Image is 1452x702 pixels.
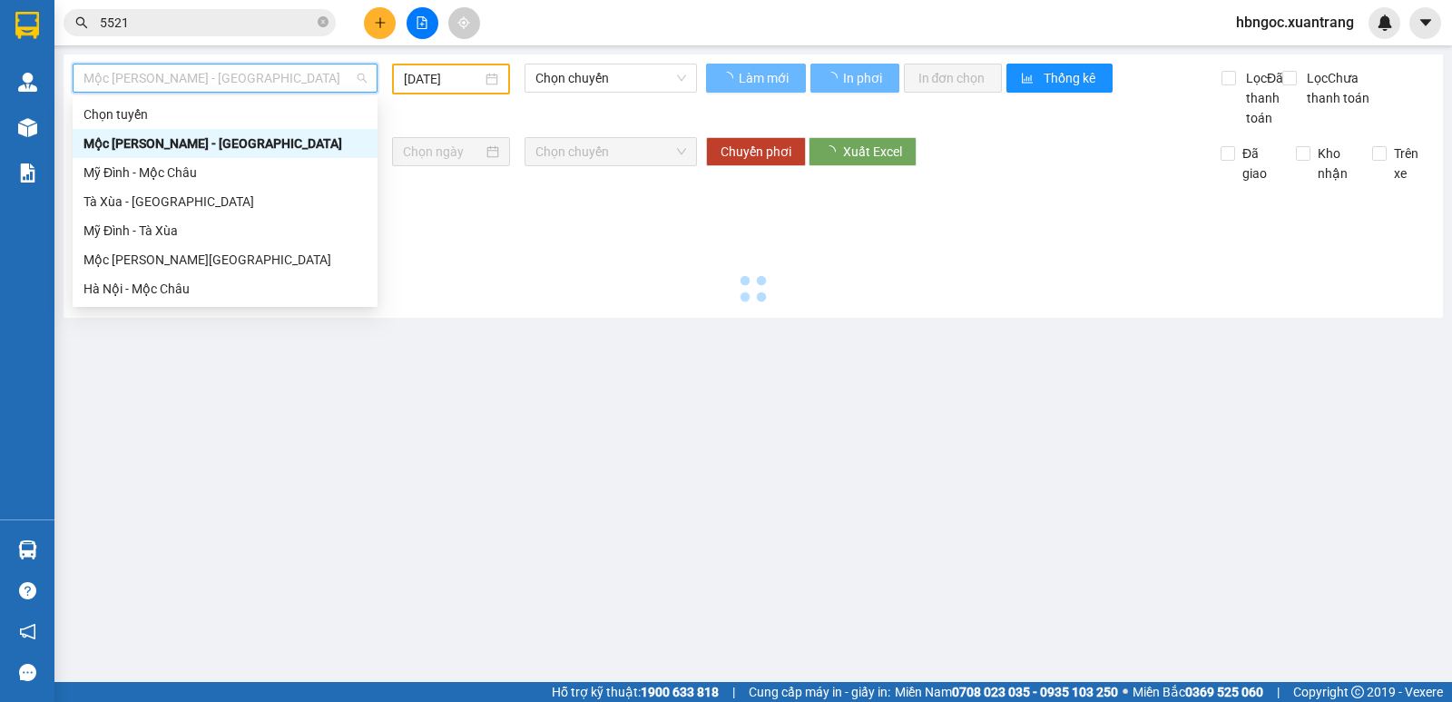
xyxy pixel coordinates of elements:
input: Tìm tên, số ĐT hoặc mã đơn [100,13,314,33]
button: Chuyển phơi [706,137,806,166]
span: hbngoc.xuantrang [1221,11,1369,34]
button: bar-chartThống kê [1006,64,1113,93]
span: Trên xe [1387,143,1434,183]
button: In đơn chọn [904,64,1003,93]
span: file-add [416,16,428,29]
div: Tà Xùa - Mỹ Đình [73,187,378,216]
span: loading [825,72,840,84]
div: Mộc Châu - Hà Nội [73,245,378,274]
span: notification [19,623,36,640]
img: warehouse-icon [18,118,37,137]
span: Chọn chuyến [535,64,685,92]
span: question-circle [19,582,36,599]
span: | [732,682,735,702]
span: | [1277,682,1280,702]
span: plus [374,16,387,29]
span: bar-chart [1021,72,1036,86]
span: ⚪️ [1123,688,1128,696]
button: Xuất Excel [809,137,917,166]
span: Hỗ trợ kỹ thuật: [552,682,719,702]
span: Cung cấp máy in - giấy in: [749,682,890,702]
span: Đã giao [1235,143,1282,183]
div: Hà Nội - Mộc Châu [83,279,367,299]
span: search [75,16,88,29]
strong: 0708 023 035 - 0935 103 250 [952,685,1118,699]
button: plus [364,7,396,39]
img: logo-vxr [15,12,39,39]
span: In phơi [843,68,885,88]
img: warehouse-icon [18,540,37,559]
input: Chọn ngày [403,142,484,162]
span: aim [457,16,470,29]
button: Làm mới [706,64,806,93]
span: close-circle [318,16,329,27]
input: 12/10/2025 [404,69,483,89]
span: close-circle [318,15,329,32]
span: Mộc Châu - Mỹ Đình [83,64,367,92]
strong: 1900 633 818 [641,685,719,699]
img: icon-new-feature [1377,15,1393,31]
button: aim [448,7,480,39]
span: caret-down [1418,15,1434,31]
span: Chọn chuyến [535,138,685,165]
div: Mộc [PERSON_NAME] - [GEOGRAPHIC_DATA] [83,133,367,153]
div: Tà Xùa - [GEOGRAPHIC_DATA] [83,192,367,212]
div: Mộc [PERSON_NAME][GEOGRAPHIC_DATA] [83,250,367,270]
span: copyright [1351,686,1364,698]
span: message [19,664,36,681]
strong: 0369 525 060 [1185,685,1263,699]
div: Mỹ Đình - Mộc Châu [73,158,378,187]
button: file-add [407,7,438,39]
div: Chọn tuyến [73,100,378,129]
span: Thống kê [1044,68,1098,88]
button: In phơi [810,64,899,93]
span: Miền Bắc [1133,682,1263,702]
span: loading [721,72,736,84]
div: Mỹ Đình - Tà Xùa [73,216,378,245]
div: Mỹ Đình - Mộc Châu [83,163,367,183]
span: Làm mới [739,68,791,88]
div: Chọn tuyến [83,104,367,124]
img: warehouse-icon [18,73,37,92]
div: Mỹ Đình - Tà Xùa [83,221,367,241]
div: Mộc Châu - Mỹ Đình [73,129,378,158]
img: solution-icon [18,163,37,183]
span: Miền Nam [895,682,1118,702]
button: caret-down [1409,7,1441,39]
div: Hà Nội - Mộc Châu [73,274,378,303]
span: Lọc Đã thanh toán [1239,68,1286,128]
span: Kho nhận [1310,143,1358,183]
span: Lọc Chưa thanh toán [1300,68,1373,108]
